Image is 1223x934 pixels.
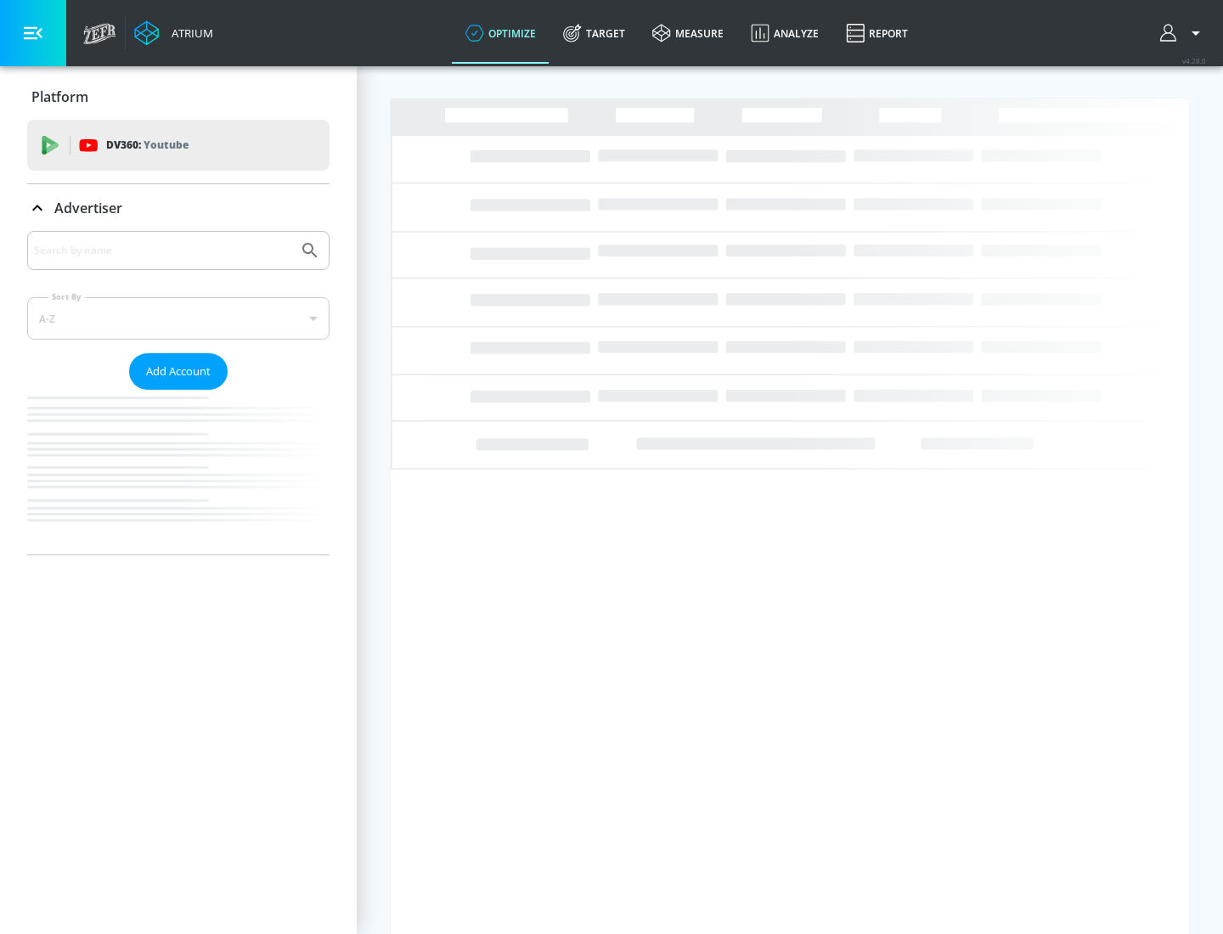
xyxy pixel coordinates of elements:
[144,136,189,154] p: Youtube
[832,3,921,64] a: Report
[106,136,189,155] p: DV360:
[129,353,228,390] button: Add Account
[54,199,122,217] p: Advertiser
[165,25,213,41] div: Atrium
[27,120,330,171] div: DV360: Youtube
[31,87,88,106] p: Platform
[146,362,211,381] span: Add Account
[550,3,639,64] a: Target
[452,3,550,64] a: optimize
[27,231,330,554] div: Advertiser
[48,291,85,302] label: Sort By
[34,239,291,262] input: Search by name
[1182,56,1206,65] span: v 4.28.0
[134,20,213,46] a: Atrium
[27,297,330,340] div: A-Z
[639,3,737,64] a: measure
[27,73,330,121] div: Platform
[27,184,330,232] div: Advertiser
[27,390,330,554] nav: list of Advertiser
[737,3,832,64] a: Analyze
